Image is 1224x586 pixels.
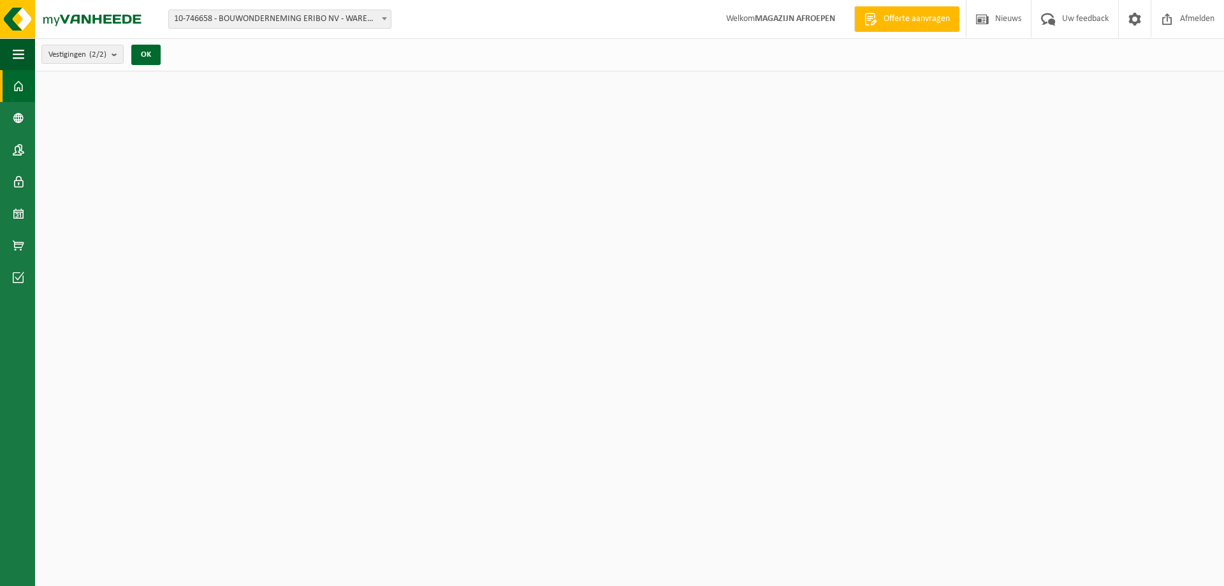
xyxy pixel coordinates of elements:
[755,14,835,24] strong: MAGAZIJN AFROEPEN
[168,10,391,29] span: 10-746658 - BOUWONDERNEMING ERIBO NV - WAREGEM
[169,10,391,28] span: 10-746658 - BOUWONDERNEMING ERIBO NV - WAREGEM
[41,45,124,64] button: Vestigingen(2/2)
[48,45,106,64] span: Vestigingen
[854,6,959,32] a: Offerte aanvragen
[131,45,161,65] button: OK
[89,50,106,59] count: (2/2)
[880,13,953,26] span: Offerte aanvragen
